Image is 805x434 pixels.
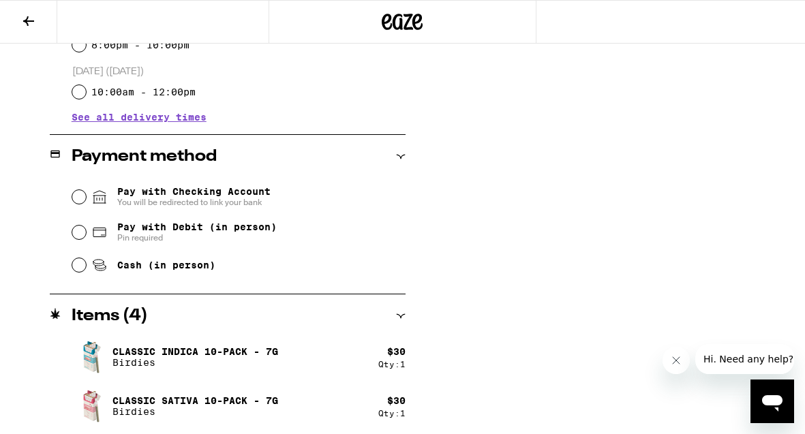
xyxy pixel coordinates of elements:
[117,260,215,270] span: Cash (in person)
[117,221,277,232] span: Pay with Debit (in person)
[112,346,278,357] p: Classic Indica 10-Pack - 7g
[117,232,277,243] span: Pin required
[72,112,207,122] button: See all delivery times
[117,186,271,208] span: Pay with Checking Account
[112,395,278,406] p: Classic Sativa 10-Pack - 7g
[91,87,196,97] label: 10:00am - 12:00pm
[112,406,278,417] p: Birdies
[750,379,794,423] iframe: Button to launch messaging window
[72,308,148,324] h2: Items ( 4 )
[72,387,110,425] img: Classic Sativa 10-Pack - 7g
[72,338,110,376] img: Classic Indica 10-Pack - 7g
[387,395,406,406] div: $ 30
[387,346,406,357] div: $ 30
[378,360,406,369] div: Qty: 1
[72,149,217,165] h2: Payment method
[112,357,278,368] p: Birdies
[378,409,406,418] div: Qty: 1
[91,40,189,50] label: 8:00pm - 10:00pm
[695,344,794,374] iframe: Message from company
[117,197,271,208] span: You will be redirected to link your bank
[663,347,690,374] iframe: Close message
[72,65,406,78] p: [DATE] ([DATE])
